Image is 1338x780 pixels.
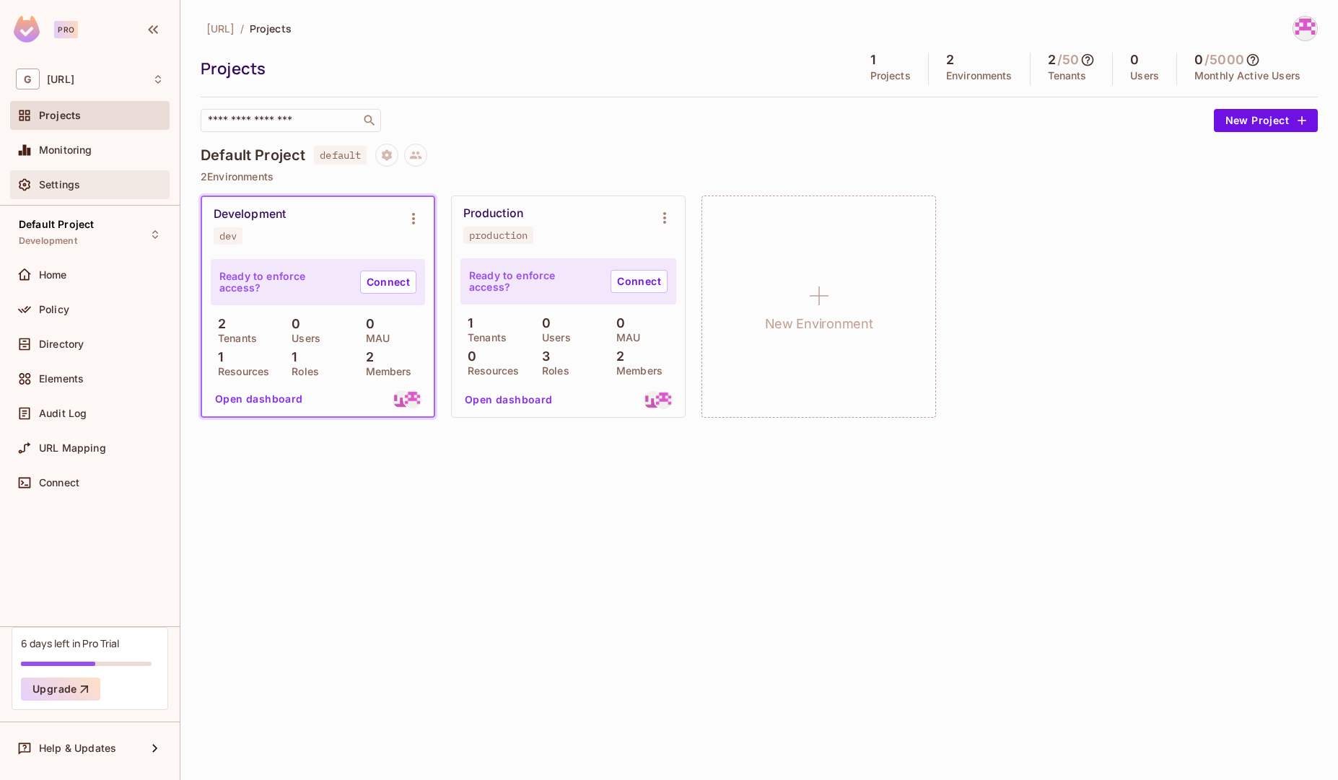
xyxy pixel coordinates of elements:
[946,53,954,67] h5: 2
[211,317,226,331] p: 2
[535,332,571,343] p: Users
[201,171,1318,183] p: 2 Environments
[219,271,349,294] p: Ready to enforce access?
[1130,70,1159,82] p: Users
[47,74,74,85] span: Workspace: genworx.ai
[214,207,286,222] div: Development
[1048,53,1056,67] h5: 2
[1204,53,1244,67] h5: / 5000
[359,317,375,331] p: 0
[655,391,673,409] img: thillai@genworx.ai
[359,350,374,364] p: 2
[644,391,662,409] img: jai@genworx.ai
[870,53,875,67] h5: 1
[14,16,40,43] img: SReyMgAAAABJRU5ErkJggg==
[460,365,519,377] p: Resources
[211,366,269,377] p: Resources
[21,678,100,701] button: Upgrade
[206,22,235,35] span: [URL]
[39,179,80,190] span: Settings
[211,333,257,344] p: Tenants
[39,373,84,385] span: Elements
[209,387,309,411] button: Open dashboard
[360,271,416,294] a: Connect
[1048,70,1087,82] p: Tenants
[1194,70,1300,82] p: Monthly Active Users
[650,203,679,232] button: Environment settings
[469,270,599,293] p: Ready to enforce access?
[1130,53,1139,67] h5: 0
[250,22,292,35] span: Projects
[946,70,1013,82] p: Environments
[219,230,237,242] div: dev
[870,70,911,82] p: Projects
[284,333,320,344] p: Users
[393,390,411,408] img: jai@genworx.ai
[535,365,569,377] p: Roles
[469,229,528,241] div: production
[314,146,367,165] span: default
[39,442,106,454] span: URL Mapping
[211,350,223,364] p: 1
[39,477,79,488] span: Connect
[1214,109,1318,132] button: New Project
[609,332,640,343] p: MAU
[609,349,624,364] p: 2
[19,219,94,230] span: Default Project
[399,204,428,233] button: Environment settings
[535,349,550,364] p: 3
[403,390,421,408] img: thillai@genworx.ai
[16,69,40,89] span: G
[284,350,297,364] p: 1
[201,58,846,79] div: Projects
[39,304,69,315] span: Policy
[39,110,81,121] span: Projects
[1194,53,1203,67] h5: 0
[460,332,507,343] p: Tenants
[609,316,625,330] p: 0
[39,144,92,156] span: Monitoring
[459,388,559,411] button: Open dashboard
[609,365,663,377] p: Members
[284,317,300,331] p: 0
[39,408,87,419] span: Audit Log
[463,206,523,221] div: Production
[359,333,390,344] p: MAU
[460,349,476,364] p: 0
[54,21,78,38] div: Pro
[375,151,398,165] span: Project settings
[39,269,67,281] span: Home
[535,316,551,330] p: 0
[611,270,668,293] a: Connect
[359,366,412,377] p: Members
[460,316,473,330] p: 1
[39,742,116,754] span: Help & Updates
[284,366,319,377] p: Roles
[1293,17,1317,40] img: thillai@genworx.ai
[39,338,84,350] span: Directory
[201,146,305,164] h4: Default Project
[1057,53,1079,67] h5: / 50
[21,636,119,650] div: 6 days left in Pro Trial
[765,313,873,335] h1: New Environment
[19,235,77,247] span: Development
[240,22,244,35] li: /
